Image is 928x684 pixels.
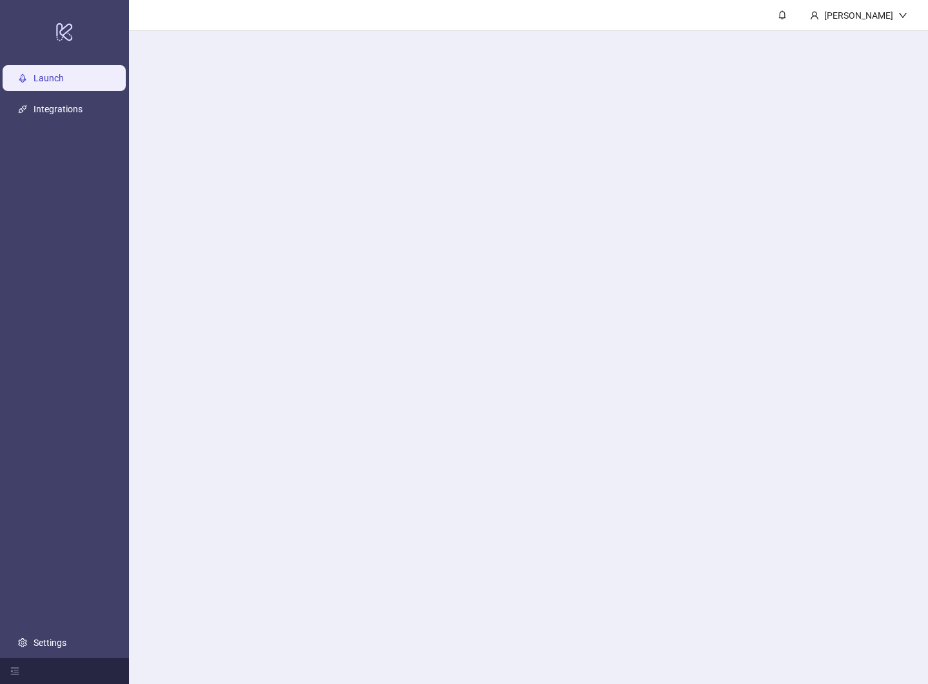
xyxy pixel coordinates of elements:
span: menu-fold [10,667,19,676]
div: [PERSON_NAME] [819,8,898,23]
span: down [898,11,907,20]
a: Integrations [34,105,83,115]
a: Launch [34,74,64,84]
a: Settings [34,638,66,648]
span: user [810,11,819,20]
span: bell [778,10,787,19]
